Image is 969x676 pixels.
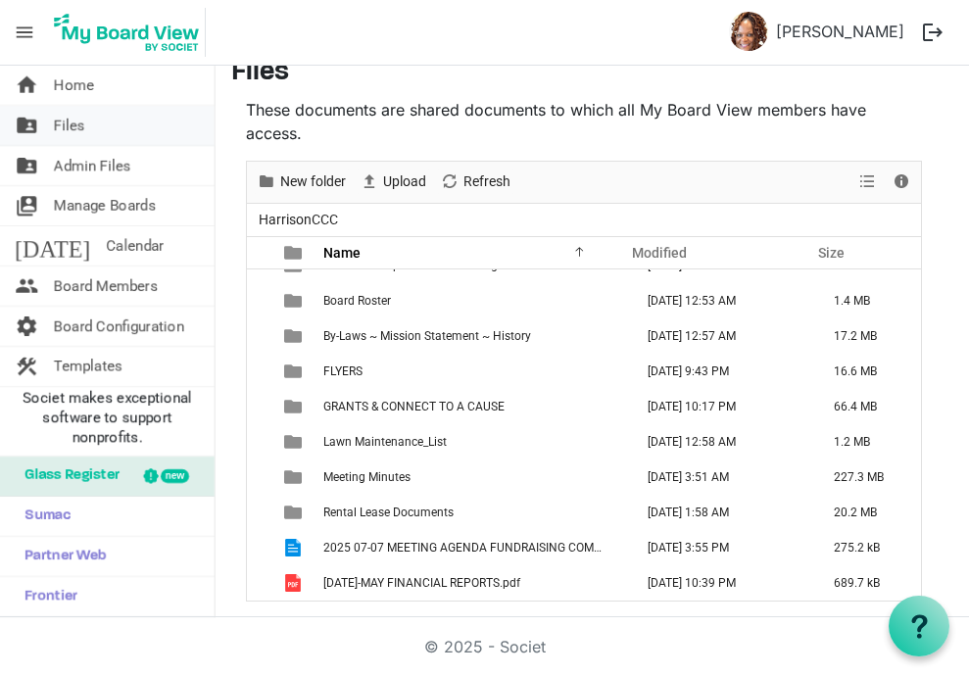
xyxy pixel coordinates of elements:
[15,146,38,185] span: folder_shared
[247,565,272,601] td: checkbox
[627,495,813,530] td: July 17, 2025 1:58 AM column header Modified
[912,12,953,53] button: logout
[317,318,627,354] td: By-Laws ~ Mission Statement ~ History is template cell column header Name
[15,457,120,496] span: Glass Register
[54,106,85,145] span: Files
[768,12,912,51] a: [PERSON_NAME]
[48,8,206,57] img: My Board View Logo
[272,530,317,565] td: is template cell column header type
[885,162,918,203] div: Details
[357,169,430,194] button: Upload
[437,169,514,194] button: Refresh
[15,106,38,145] span: folder_shared
[272,459,317,495] td: is template cell column header type
[729,12,768,51] img: LcVhrtcP9oB5-sfsjigbBsl-kyl-kaSIKQ6tWjuZOSFjOIe8N1UWKg99BE_cnCHEnOdOrepTKTd5uS80Bc-Rjg_thumb.png
[317,424,627,459] td: Lawn Maintenance_List is template cell column header Name
[317,459,627,495] td: Meeting Minutes is template cell column header Name
[15,186,38,225] span: switch_account
[813,354,921,389] td: 16.6 MB is template cell column header Size
[15,226,90,266] span: [DATE]
[627,318,813,354] td: May 27, 2025 12:57 AM column header Modified
[247,318,272,354] td: checkbox
[54,186,156,225] span: Manage Boards
[317,565,627,601] td: 2025 JAN-MAY FINANCIAL REPORTS.pdf is template cell column header Name
[15,577,77,616] span: Frontier
[433,162,517,203] div: Refresh
[813,424,921,459] td: 1.2 MB is template cell column header Size
[353,162,433,203] div: Upload
[889,169,915,194] button: Details
[15,347,38,386] span: construction
[9,388,206,447] span: Societ makes exceptional software to support nonprofits.
[627,354,813,389] td: August 05, 2025 9:43 PM column header Modified
[272,318,317,354] td: is template cell column header type
[323,541,662,555] span: 2025 07-07 MEETING AGENDA FUNDRAISING COMMITTEE.docx
[855,169,879,194] button: View dropdownbutton
[323,400,505,413] span: GRANTS & CONNECT TO A CAUSE
[813,283,921,318] td: 1.4 MB is template cell column header Size
[627,389,813,424] td: August 26, 2025 10:17 PM column header Modified
[813,389,921,424] td: 66.4 MB is template cell column header Size
[461,169,512,194] span: Refresh
[818,245,845,261] span: Size
[317,283,627,318] td: Board Roster is template cell column header Name
[813,565,921,601] td: 689.7 kB is template cell column header Size
[632,245,687,261] span: Modified
[323,364,363,378] span: FLYERS
[247,495,272,530] td: checkbox
[250,162,353,203] div: New folder
[323,294,391,308] span: Board Roster
[247,459,272,495] td: checkbox
[278,169,348,194] span: New folder
[813,459,921,495] td: 227.3 MB is template cell column header Size
[813,318,921,354] td: 17.2 MB is template cell column header Size
[317,389,627,424] td: GRANTS & CONNECT TO A CAUSE is template cell column header Name
[424,637,546,656] a: © 2025 - Societ
[15,266,38,306] span: people
[54,347,122,386] span: Templates
[15,66,38,105] span: home
[317,354,627,389] td: FLYERS is template cell column header Name
[272,565,317,601] td: is template cell column header type
[813,495,921,530] td: 20.2 MB is template cell column header Size
[231,57,953,90] h3: Files
[323,259,561,272] span: Board Development and Training Documents
[247,530,272,565] td: checkbox
[15,497,71,536] span: Sumac
[323,506,454,519] span: Rental Lease Documents
[323,576,520,590] span: [DATE]-MAY FINANCIAL REPORTS.pdf
[54,146,131,185] span: Admin Files
[54,266,158,306] span: Board Members
[323,435,447,449] span: Lawn Maintenance_List
[272,495,317,530] td: is template cell column header type
[272,354,317,389] td: is template cell column header type
[627,565,813,601] td: July 08, 2025 10:39 PM column header Modified
[272,424,317,459] td: is template cell column header type
[851,162,885,203] div: View
[247,354,272,389] td: checkbox
[272,389,317,424] td: is template cell column header type
[627,459,813,495] td: August 23, 2025 3:51 AM column header Modified
[15,307,38,346] span: settings
[254,169,350,194] button: New folder
[627,424,813,459] td: May 27, 2025 12:58 AM column header Modified
[15,537,107,576] span: Partner Web
[246,98,922,145] p: These documents are shared documents to which all My Board View members have access.
[54,66,94,105] span: Home
[381,169,428,194] span: Upload
[813,530,921,565] td: 275.2 kB is template cell column header Size
[323,245,361,261] span: Name
[6,14,43,51] span: menu
[247,424,272,459] td: checkbox
[48,8,214,57] a: My Board View Logo
[54,307,184,346] span: Board Configuration
[272,283,317,318] td: is template cell column header type
[255,208,342,232] span: HarrisonCCC
[323,470,411,484] span: Meeting Minutes
[247,389,272,424] td: checkbox
[627,283,813,318] td: May 27, 2025 12:53 AM column header Modified
[317,530,627,565] td: 2025 07-07 MEETING AGENDA FUNDRAISING COMMITTEE.docx is template cell column header Name
[317,495,627,530] td: Rental Lease Documents is template cell column header Name
[161,469,189,483] div: new
[627,530,813,565] td: July 07, 2025 3:55 PM column header Modified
